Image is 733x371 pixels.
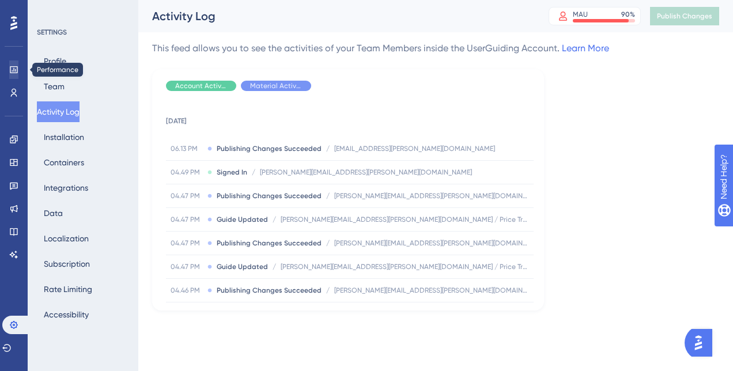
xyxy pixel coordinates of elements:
[657,12,712,21] span: Publish Changes
[171,191,203,200] span: 04.47 PM
[217,286,322,295] span: Publishing Changes Succeeded
[37,203,70,224] button: Data
[217,144,322,153] span: Publishing Changes Succeeded
[281,215,529,224] span: [PERSON_NAME][EMAIL_ADDRESS][PERSON_NAME][DOMAIN_NAME] / Price Tracking na pesquisa de voo
[152,8,520,24] div: Activity Log
[37,177,95,198] button: Integrations
[152,41,609,55] div: This feed allows you to see the activities of your Team Members inside the UserGuiding Account.
[273,215,276,224] span: /
[621,10,635,19] div: 90 %
[171,215,203,224] span: 04.47 PM
[334,191,529,200] span: [PERSON_NAME][EMAIL_ADDRESS][PERSON_NAME][DOMAIN_NAME]
[326,238,330,248] span: /
[37,228,96,249] button: Localization
[573,10,588,19] div: MAU
[260,168,472,177] span: [PERSON_NAME][EMAIL_ADDRESS][PERSON_NAME][DOMAIN_NAME]
[217,168,247,177] span: Signed In
[217,191,322,200] span: Publishing Changes Succeeded
[27,3,72,17] span: Need Help?
[171,168,203,177] span: 04.49 PM
[37,152,91,173] button: Containers
[252,168,255,177] span: /
[171,144,203,153] span: 06.13 PM
[175,81,227,90] span: Account Activity
[281,262,529,271] span: [PERSON_NAME][EMAIL_ADDRESS][PERSON_NAME][DOMAIN_NAME] / Price Tracking na pesquisa de voo
[37,253,97,274] button: Subscription
[650,7,719,25] button: Publish Changes
[37,76,71,97] button: Team
[37,51,73,71] button: Profile
[37,304,96,325] button: Accessibility
[166,100,534,137] td: [DATE]
[334,144,495,153] span: [EMAIL_ADDRESS][PERSON_NAME][DOMAIN_NAME]
[37,279,99,300] button: Rate Limiting
[326,144,330,153] span: /
[171,286,203,295] span: 04.46 PM
[326,286,330,295] span: /
[273,262,276,271] span: /
[562,43,609,54] a: Learn More
[217,215,268,224] span: Guide Updated
[37,127,91,147] button: Installation
[250,81,302,90] span: Material Activity
[171,262,203,271] span: 04.47 PM
[217,262,268,271] span: Guide Updated
[685,325,719,360] iframe: UserGuiding AI Assistant Launcher
[171,238,203,248] span: 04.47 PM
[37,28,130,37] div: SETTINGS
[326,191,330,200] span: /
[334,286,529,295] span: [PERSON_NAME][EMAIL_ADDRESS][PERSON_NAME][DOMAIN_NAME]
[217,238,322,248] span: Publishing Changes Succeeded
[334,238,529,248] span: [PERSON_NAME][EMAIL_ADDRESS][PERSON_NAME][DOMAIN_NAME]
[37,101,80,122] button: Activity Log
